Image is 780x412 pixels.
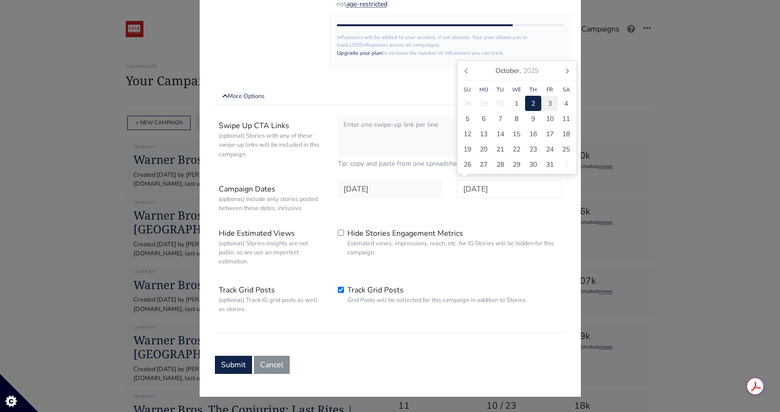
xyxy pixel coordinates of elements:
small: Tip: copy and paste from one spreadsheet column. [338,159,562,169]
span: 21 [496,144,504,154]
div: Sa [558,86,575,94]
span: 31 [546,160,554,170]
span: 27 [480,160,487,170]
span: 10 [546,114,554,124]
label: Campaign Dates [212,180,331,216]
span: 7 [498,114,502,124]
span: 6 [482,114,486,124]
small: (optional) Stories with any of these swipe-up links will be included in this campaign. [219,131,324,159]
span: 11 [562,114,570,124]
span: 28 [496,160,504,170]
span: 29 [513,160,520,170]
div: Influencers will be added to your account, if not already. Your plan allows you to track influenc... [329,13,573,69]
small: Estimated views, impressions, reach, etc. for IG Stories will be hidden for this campaign. [347,239,562,257]
div: Tu [492,86,509,94]
span: 2 [531,99,535,109]
span: 13 [480,129,487,139]
span: 19 [464,144,471,154]
button: Submit [215,356,252,374]
span: 30 [529,160,537,170]
div: Su [459,86,476,94]
input: Hide Stories Engagement MetricsEstimated views, impressions, reach, etc. for IG Stories will be h... [338,230,344,236]
span: 16 [529,129,537,139]
small: Grid Posts will be collected for this campaign in addition to Stories. [347,296,527,305]
span: 8 [515,114,518,124]
span: 20 [480,144,487,154]
span: 23 [529,144,537,154]
div: Th [525,86,542,94]
span: 24 [546,144,554,154]
div: Mo [476,86,492,94]
i: 2025 [523,66,538,76]
span: 30 [496,99,504,109]
a: More Options [215,88,566,105]
input: Date in YYYY-MM-DD format [338,180,443,198]
span: 1 [564,160,568,170]
p: to increase the number of influencers you can track. [337,50,565,58]
label: Hide Stories Engagement Metrics [347,228,562,257]
label: Track Grid Posts [347,284,527,305]
span: 28 [464,99,471,109]
div: We [508,86,525,94]
small: (optional) Include only stories posted between these dates, inclusive. [219,195,324,213]
small: (optional) Stories insights are not public so we use an imperfect estimation. [219,239,324,267]
span: 9 [531,114,535,124]
span: 29 [480,99,487,109]
span: 18 [562,129,570,139]
small: (optional) Track IG grid posts as well as stories. [219,296,324,314]
span: 1 [515,99,518,109]
span: 14 [496,129,504,139]
span: 25 [562,144,570,154]
label: Track Grid Posts [212,281,331,317]
input: Track Grid PostsGrid Posts will be collected for this campaign in addition to Stories. [338,287,344,293]
div: October, [492,63,542,78]
button: Cancel [254,356,290,374]
label: Hide Estimated Views [212,224,331,270]
span: 22 [513,144,520,154]
label: Swipe Up CTA Links [212,117,331,169]
span: 5 [466,114,469,124]
span: 26 [464,160,471,170]
div: Fr [541,86,558,94]
span: 4 [564,99,568,109]
span: 12 [464,129,471,139]
span: 17 [546,129,554,139]
a: Upgrade your plan [337,50,382,57]
span: 15 [513,129,520,139]
input: Date in YYYY-MM-DD format [457,180,562,198]
span: 3 [548,99,552,109]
